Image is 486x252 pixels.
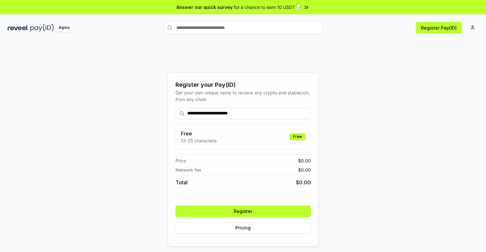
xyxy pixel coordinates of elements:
[175,206,311,217] button: Register
[181,130,217,137] h3: Free
[181,137,217,144] p: 13-25 characters
[175,167,201,173] span: Network fee
[296,179,311,186] span: $ 0.00
[416,22,462,33] button: Register Pay(ID)
[55,24,73,32] div: Alpha
[175,89,311,103] div: Get your own unique name to receive any crypto and stablecoin, from any chain
[175,222,311,234] button: Pricing
[8,24,29,32] img: reveel_dark
[175,157,186,164] span: Price
[289,133,305,140] div: Free
[234,4,302,10] span: for a chance to earn 10 USDT 📝
[30,24,54,32] img: pay_id
[298,157,311,164] span: $ 0.00
[176,4,232,10] span: Answer our quick survey
[175,80,311,89] div: Register your Pay(ID)
[175,179,188,186] span: Total
[298,167,311,173] span: $ 0.00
